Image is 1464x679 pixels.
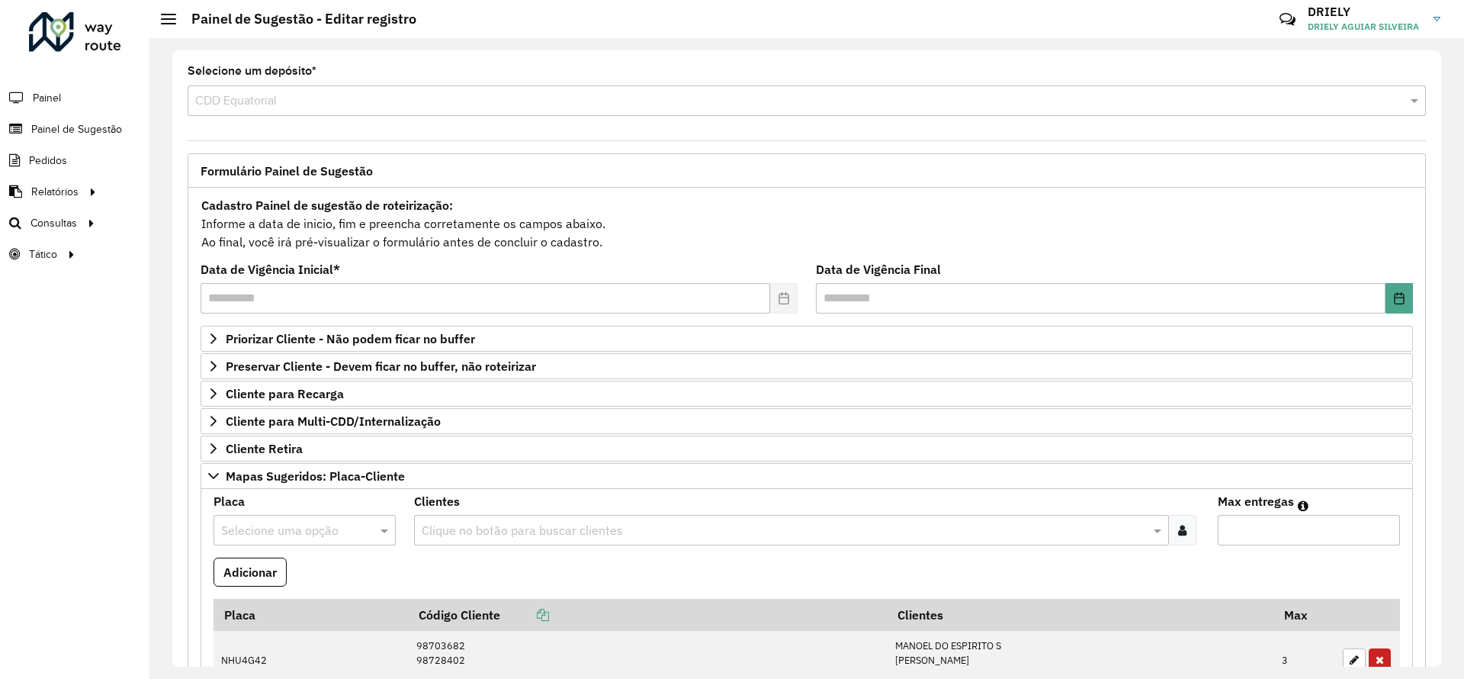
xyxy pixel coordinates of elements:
[188,62,316,80] label: Selecione um depósito
[226,415,441,427] span: Cliente para Multi-CDD/Internalização
[213,558,287,587] button: Adicionar
[201,195,1413,252] div: Informe a data de inicio, fim e preencha corretamente os campos abaixo. Ao final, você irá pré-vi...
[1298,500,1308,512] em: Máximo de clientes que serão colocados na mesma rota com os clientes informados
[29,246,57,262] span: Tático
[888,599,1274,631] th: Clientes
[226,470,405,482] span: Mapas Sugeridos: Placa-Cliente
[201,381,1413,407] a: Cliente para Recarga
[1218,492,1294,510] label: Max entregas
[201,165,373,177] span: Formulário Painel de Sugestão
[29,153,67,169] span: Pedidos
[31,184,79,200] span: Relatórios
[500,607,549,623] a: Copiar
[213,599,408,631] th: Placa
[176,11,416,27] h2: Painel de Sugestão - Editar registro
[201,260,340,278] label: Data de Vigência Inicial
[1385,283,1413,314] button: Choose Date
[1308,20,1422,34] span: DRIELY AGUIAR SILVEIRA
[33,90,61,106] span: Painel
[1271,3,1304,36] a: Contato Rápido
[30,215,77,231] span: Consultas
[226,333,475,345] span: Priorizar Cliente - Não podem ficar no buffer
[1274,599,1335,631] th: Max
[226,360,536,372] span: Preservar Cliente - Devem ficar no buffer, não roteirizar
[201,436,1413,462] a: Cliente Retira
[201,408,1413,434] a: Cliente para Multi-CDD/Internalização
[408,599,888,631] th: Código Cliente
[226,388,344,400] span: Cliente para Recarga
[213,492,245,510] label: Placa
[1308,5,1422,19] h3: DRIELY
[201,326,1413,352] a: Priorizar Cliente - Não podem ficar no buffer
[31,121,122,137] span: Painel de Sugestão
[816,260,941,278] label: Data de Vigência Final
[414,492,460,510] label: Clientes
[226,442,303,455] span: Cliente Retira
[201,353,1413,379] a: Preservar Cliente - Devem ficar no buffer, não roteirizar
[201,463,1413,489] a: Mapas Sugeridos: Placa-Cliente
[201,198,453,213] strong: Cadastro Painel de sugestão de roteirização:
